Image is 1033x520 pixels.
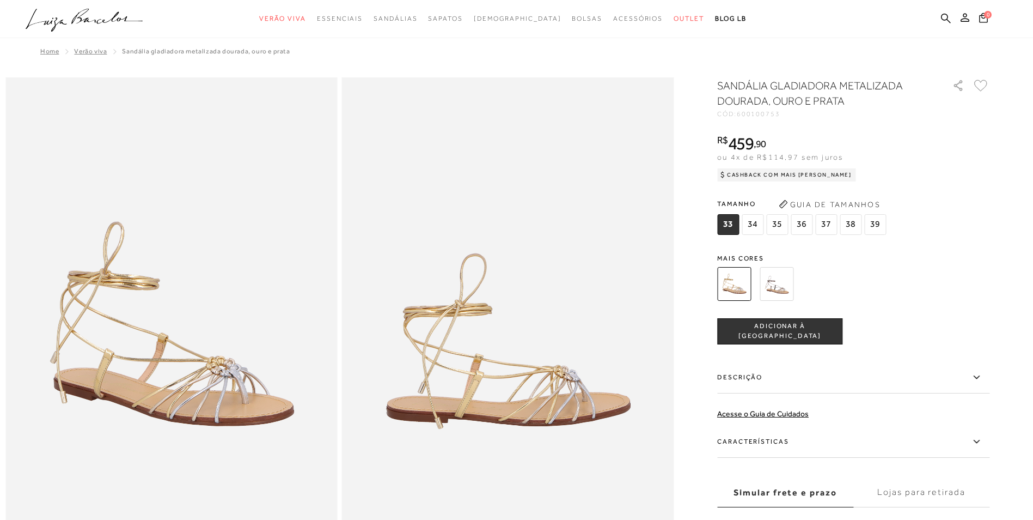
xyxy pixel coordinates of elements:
[428,9,462,29] a: categoryNavScreenReaderText
[717,214,739,235] span: 33
[718,322,842,341] span: ADICIONAR À [GEOGRAPHIC_DATA]
[756,138,766,149] span: 90
[775,196,884,213] button: Guia de Tamanhos
[613,15,663,22] span: Acessórios
[428,15,462,22] span: Sapatos
[717,153,843,161] span: ou 4x de R$114,97 sem juros
[715,15,747,22] span: BLOG LB
[572,15,602,22] span: Bolsas
[754,139,766,149] i: ,
[976,12,991,27] button: 0
[317,9,363,29] a: categoryNavScreenReaderText
[984,11,992,19] span: 0
[717,478,853,507] label: Simular frete e prazo
[728,134,754,153] span: 459
[572,9,602,29] a: categoryNavScreenReaderText
[474,15,561,22] span: [DEMOGRAPHIC_DATA]
[840,214,861,235] span: 38
[74,47,107,55] a: Verão Viva
[766,214,788,235] span: 35
[259,9,306,29] a: categoryNavScreenReaderText
[760,267,793,301] img: SANDÁLIA GLADIADORA METALIZADA PRATA, DOURADO E CHUMBO
[717,78,921,108] h1: SANDÁLIA GLADIADORA METALIZADA DOURADA, OURO E PRATA
[674,9,704,29] a: categoryNavScreenReaderText
[374,15,417,22] span: Sandálias
[737,110,780,118] span: 600100753
[613,9,663,29] a: categoryNavScreenReaderText
[317,15,363,22] span: Essenciais
[674,15,704,22] span: Outlet
[474,9,561,29] a: noSubCategoriesText
[815,214,837,235] span: 37
[259,15,306,22] span: Verão Viva
[40,47,59,55] a: Home
[791,214,812,235] span: 36
[717,362,989,394] label: Descrição
[742,214,763,235] span: 34
[715,9,747,29] a: BLOG LB
[717,426,989,458] label: Características
[717,135,728,145] i: R$
[717,111,935,117] div: CÓD:
[717,267,751,301] img: SANDÁLIA GLADIADORA METALIZADA DOURADA, OURO E PRATA
[122,47,290,55] span: SANDÁLIA GLADIADORA METALIZADA DOURADA, OURO E PRATA
[864,214,886,235] span: 39
[717,409,809,418] a: Acesse o Guia de Cuidados
[717,196,889,212] span: Tamanho
[853,478,989,507] label: Lojas para retirada
[717,255,989,262] span: Mais cores
[717,318,842,344] button: ADICIONAR À [GEOGRAPHIC_DATA]
[717,168,856,182] div: Cashback com Mais [PERSON_NAME]
[374,9,417,29] a: categoryNavScreenReaderText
